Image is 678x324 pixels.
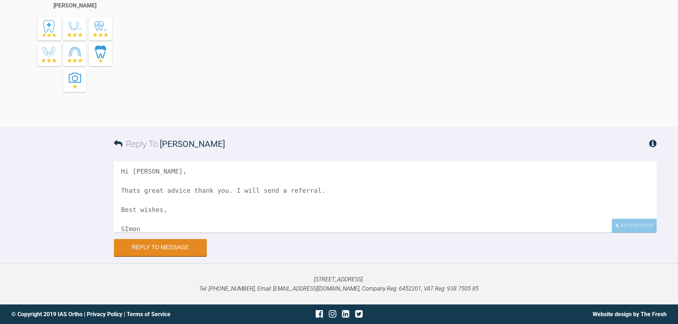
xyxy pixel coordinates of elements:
div: [PERSON_NAME] [53,1,96,10]
a: Privacy Policy [87,311,122,318]
p: [STREET_ADDRESS]. Tel: [PHONE_NUMBER], Email: [EMAIL_ADDRESS][DOMAIN_NAME], Company Reg: 6452201,... [11,275,667,293]
h3: Reply To [114,137,225,151]
a: Website design by The Fresh [593,311,667,318]
textarea: Hi [PERSON_NAME], Thats great advice thank you. I will send a referral. Best wishes, SImon [114,161,657,233]
span: [PERSON_NAME] [160,139,225,149]
div: © Copyright 2019 IAS Ortho | | [11,310,230,319]
a: Terms of Service [127,311,170,318]
button: Reply to Message [114,239,207,256]
div: Attach Files [612,219,657,233]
